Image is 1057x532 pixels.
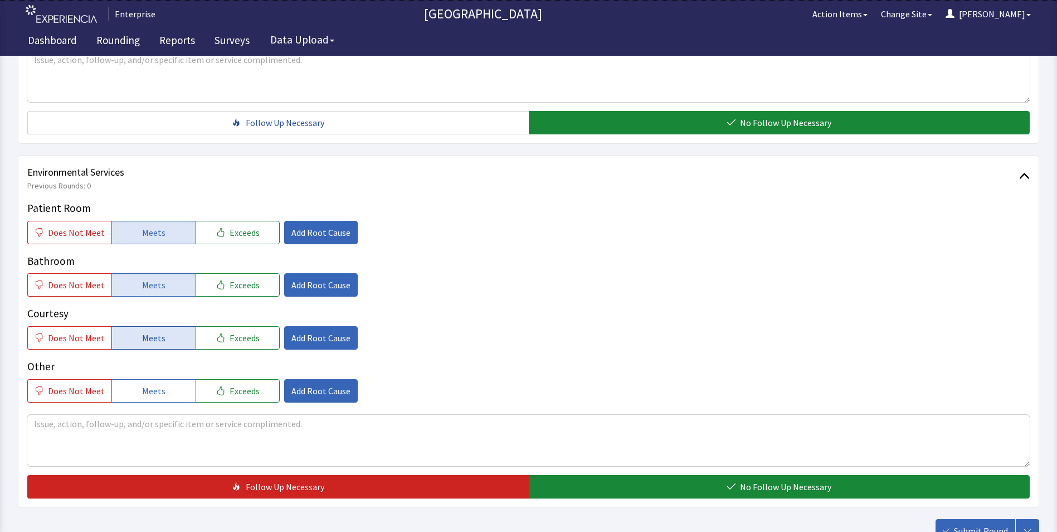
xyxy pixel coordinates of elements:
button: Exceeds [196,379,280,403]
span: Add Root Cause [291,331,350,345]
span: Previous Rounds: 0 [27,180,1019,191]
span: Exceeds [230,384,260,398]
button: Meets [111,326,196,350]
a: Rounding [88,28,148,56]
button: Change Site [874,3,939,25]
button: Does Not Meet [27,273,111,297]
span: Follow Up Necessary [246,116,324,129]
button: Data Upload [264,30,341,50]
span: Does Not Meet [48,331,105,345]
span: Exceeds [230,278,260,292]
button: Add Root Cause [284,273,358,297]
button: Does Not Meet [27,379,111,403]
button: [PERSON_NAME] [939,3,1037,25]
span: Environmental Services [27,165,1019,180]
button: Does Not Meet [27,221,111,244]
button: Does Not Meet [27,326,111,350]
a: Dashboard [20,28,85,56]
button: Exceeds [196,273,280,297]
button: No Follow Up Necessary [529,111,1030,134]
span: No Follow Up Necessary [740,116,831,129]
span: Does Not Meet [48,384,105,398]
button: Action Items [806,3,874,25]
span: Meets [142,384,165,398]
span: Does Not Meet [48,226,105,239]
button: Meets [111,273,196,297]
button: Exceeds [196,221,280,244]
div: Enterprise [109,7,155,21]
span: Exceeds [230,331,260,345]
p: [GEOGRAPHIC_DATA] [160,5,806,23]
p: Bathroom [27,253,1030,269]
span: Exceeds [230,226,260,239]
button: Follow Up Necessary [27,475,529,499]
button: Meets [111,379,196,403]
img: experiencia_logo.png [26,5,97,23]
a: Surveys [206,28,258,56]
p: Courtesy [27,306,1030,322]
span: Meets [142,226,165,239]
span: Follow Up Necessary [246,480,324,494]
button: Meets [111,221,196,244]
button: Add Root Cause [284,326,358,350]
p: Other [27,359,1030,375]
button: No Follow Up Necessary [529,475,1030,499]
span: Add Root Cause [291,226,350,239]
span: Does Not Meet [48,278,105,292]
span: Meets [142,278,165,292]
button: Exceeds [196,326,280,350]
a: Reports [151,28,203,56]
span: Add Root Cause [291,384,350,398]
p: Patient Room [27,200,1030,216]
button: Follow Up Necessary [27,111,529,134]
button: Add Root Cause [284,221,358,244]
span: No Follow Up Necessary [740,480,831,494]
span: Add Root Cause [291,278,350,292]
span: Meets [142,331,165,345]
button: Add Root Cause [284,379,358,403]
